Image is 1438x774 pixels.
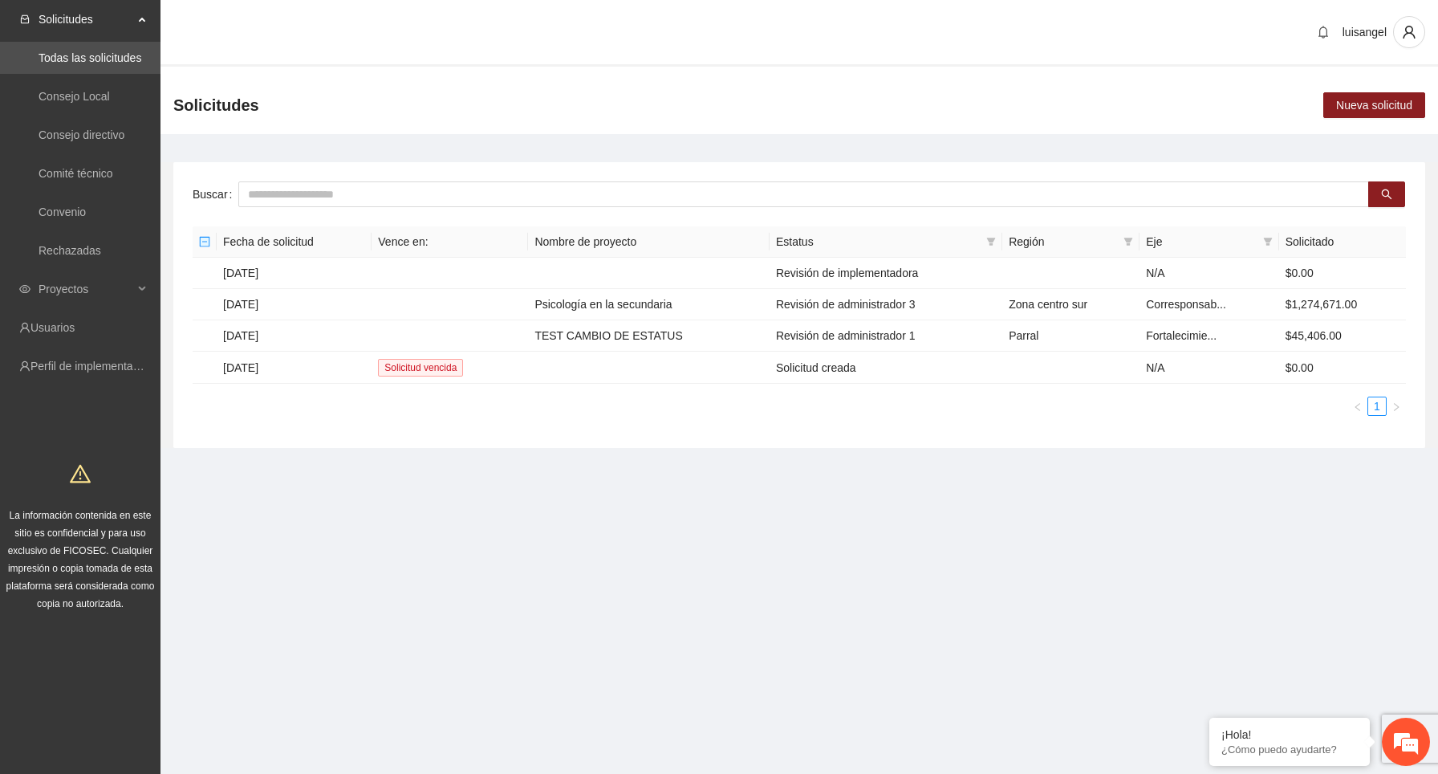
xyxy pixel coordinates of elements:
td: $0.00 [1279,258,1406,289]
li: Next Page [1387,397,1406,416]
td: $0.00 [1279,352,1406,384]
div: ¡Hola! [1221,728,1358,741]
p: ¿Cómo puedo ayudarte? [1221,743,1358,756]
span: Nueva solicitud [1336,96,1412,114]
span: eye [19,283,30,295]
span: warning [70,463,91,484]
span: Fortalecimie... [1146,329,1217,342]
span: Solicitudes [39,3,133,35]
td: $45,406.00 [1279,320,1406,352]
span: filter [986,237,996,246]
span: filter [1120,230,1136,254]
span: filter [1260,230,1276,254]
button: right [1387,397,1406,416]
td: [DATE] [217,352,372,384]
td: Psicología en la secundaria [528,289,770,320]
td: Revisión de administrador 1 [770,320,1002,352]
span: luisangel [1343,26,1387,39]
a: Convenio [39,206,86,218]
td: TEST CAMBIO DE ESTATUS [528,320,770,352]
a: Todas las solicitudes [39,51,141,64]
button: left [1348,397,1367,416]
td: Solicitud creada [770,352,1002,384]
span: search [1381,189,1392,202]
span: filter [1263,237,1273,246]
span: inbox [19,14,30,25]
span: Región [1009,233,1117,251]
label: Buscar [193,181,238,207]
th: Vence en: [372,226,528,258]
td: Parral [1002,320,1139,352]
a: Consejo Local [39,90,110,103]
button: Nueva solicitud [1323,92,1425,118]
button: bell [1310,19,1336,45]
span: filter [1123,237,1133,246]
span: Estatus [776,233,980,251]
span: Corresponsab... [1146,298,1226,311]
th: Fecha de solicitud [217,226,372,258]
span: minus-square [199,236,210,247]
button: user [1393,16,1425,48]
th: Solicitado [1279,226,1406,258]
td: [DATE] [217,289,372,320]
span: user [1394,25,1424,39]
td: Revisión de implementadora [770,258,1002,289]
td: N/A [1139,258,1278,289]
span: filter [983,230,999,254]
span: left [1353,402,1363,412]
li: Previous Page [1348,397,1367,416]
li: 1 [1367,397,1387,416]
span: Solicitud vencida [378,359,463,377]
td: Zona centro sur [1002,289,1139,320]
a: 1 [1368,397,1386,415]
td: $1,274,671.00 [1279,289,1406,320]
span: Eje [1146,233,1256,251]
a: Perfil de implementadora [30,360,156,373]
span: bell [1311,26,1335,39]
a: Usuarios [30,321,75,334]
td: N/A [1139,352,1278,384]
a: Rechazadas [39,244,101,257]
button: search [1368,181,1405,207]
td: Revisión de administrador 3 [770,289,1002,320]
span: right [1391,402,1401,412]
span: Proyectos [39,273,133,305]
td: [DATE] [217,258,372,289]
td: [DATE] [217,320,372,352]
th: Nombre de proyecto [528,226,770,258]
a: Consejo directivo [39,128,124,141]
a: Comité técnico [39,167,113,180]
span: La información contenida en este sitio es confidencial y para uso exclusivo de FICOSEC. Cualquier... [6,510,155,609]
span: Solicitudes [173,92,259,118]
